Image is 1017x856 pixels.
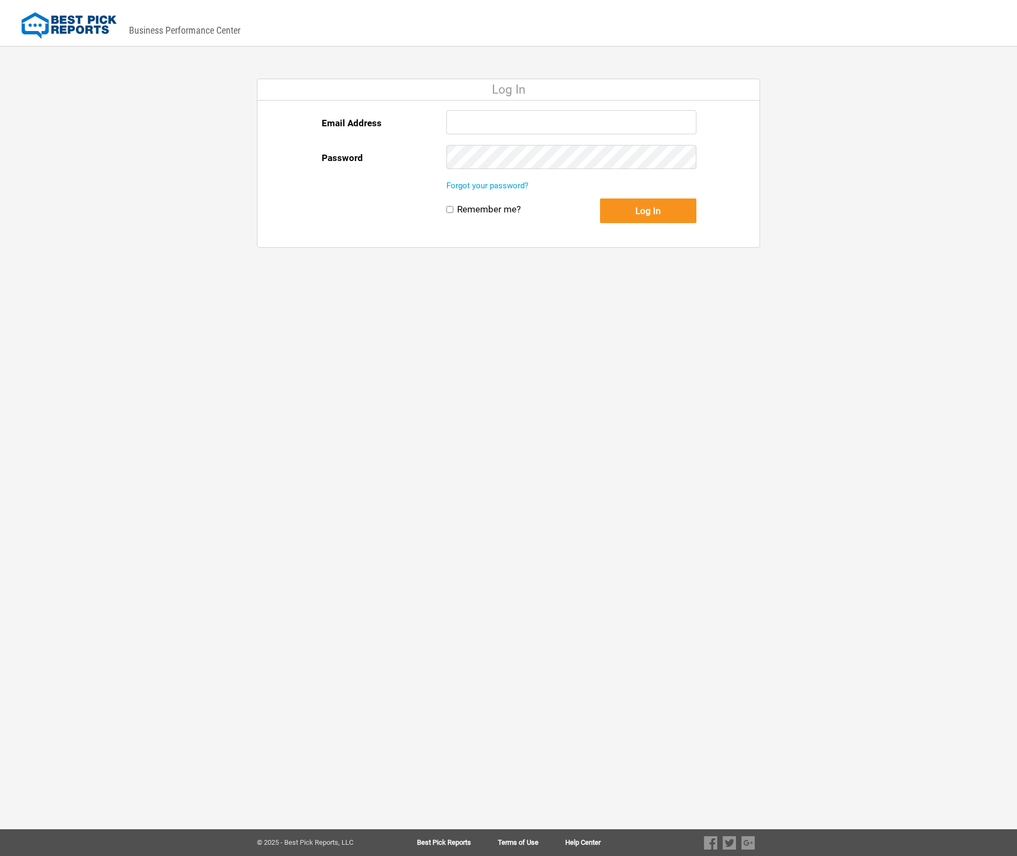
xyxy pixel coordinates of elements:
button: Log In [600,198,696,223]
div: Log In [257,79,760,101]
a: Best Pick Reports [417,839,498,846]
a: Help Center [565,839,601,846]
a: Forgot your password? [446,181,528,190]
label: Remember me? [457,204,521,215]
label: Email Address [322,110,382,136]
label: Password [322,145,363,171]
a: Terms of Use [498,839,565,846]
img: Best Pick Reports Logo [21,12,117,39]
div: © 2025 - Best Pick Reports, LLC [257,839,383,846]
